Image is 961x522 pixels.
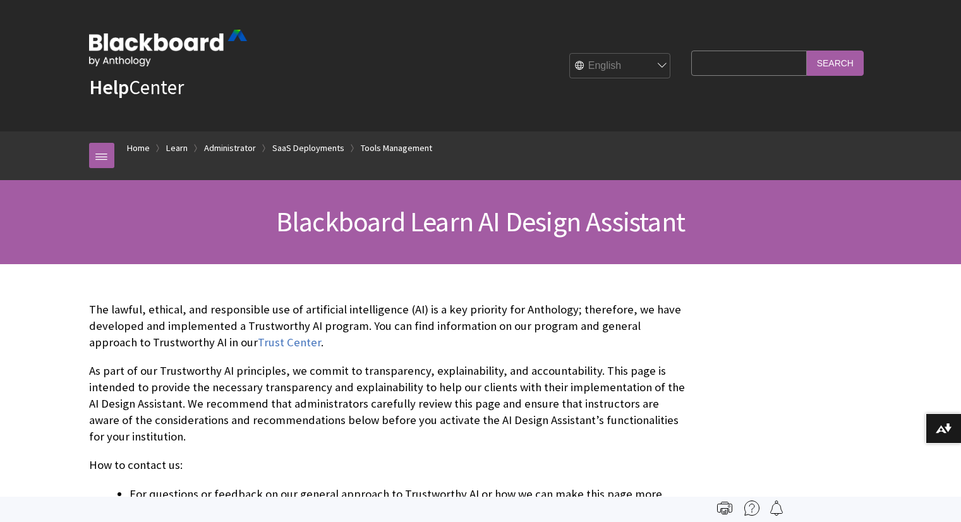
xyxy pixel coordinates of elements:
[127,140,150,156] a: Home
[204,140,256,156] a: Administrator
[717,501,732,516] img: Print
[272,140,344,156] a: SaaS Deployments
[744,501,759,516] img: More help
[89,75,184,100] a: HelpCenter
[570,54,671,79] select: Site Language Selector
[89,301,686,351] p: The lawful, ethical, and responsible use of artificial intelligence (AI) is a key priority for An...
[769,501,784,516] img: Follow this page
[807,51,864,75] input: Search
[89,30,247,66] img: Blackboard by Anthology
[89,75,129,100] strong: Help
[130,485,686,521] li: For questions or feedback on our general approach to Trustworthy AI or how we can make this page ...
[89,457,686,473] p: How to contact us:
[166,140,188,156] a: Learn
[361,140,432,156] a: Tools Management
[258,335,321,350] a: Trust Center
[89,363,686,446] p: As part of our Trustworthy AI principles, we commit to transparency, explainability, and accounta...
[276,204,685,239] span: Blackboard Learn AI Design Assistant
